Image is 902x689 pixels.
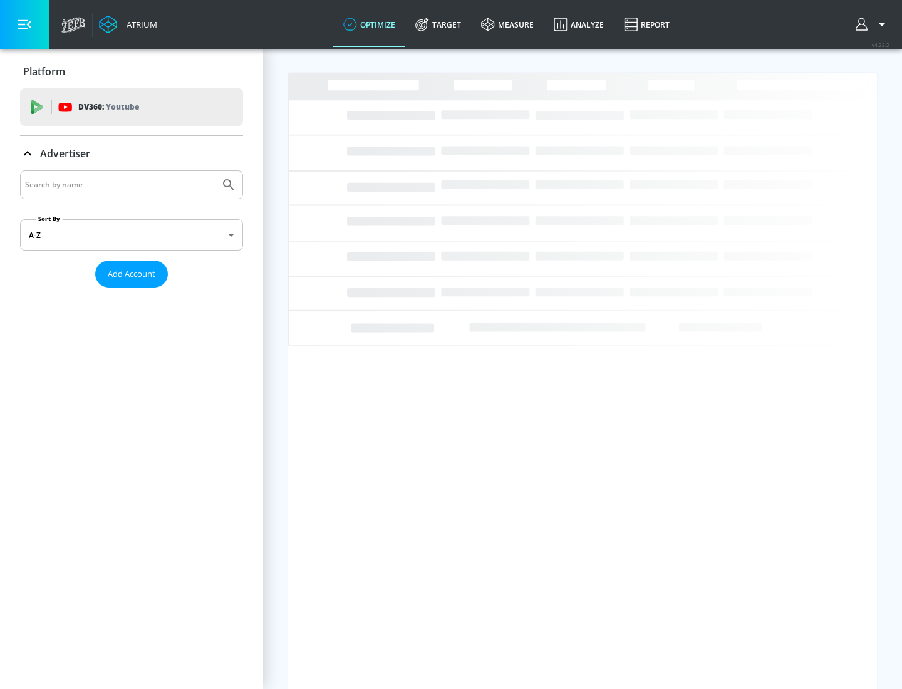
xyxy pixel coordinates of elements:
p: Youtube [106,100,139,113]
span: v 4.22.2 [872,41,889,48]
p: Advertiser [40,147,90,160]
nav: list of Advertiser [20,288,243,298]
a: measure [471,2,544,47]
div: Atrium [122,19,157,30]
a: Atrium [99,15,157,34]
a: optimize [333,2,405,47]
span: Add Account [108,267,155,281]
label: Sort By [36,215,63,223]
button: Add Account [95,261,168,288]
div: Advertiser [20,136,243,171]
div: Platform [20,54,243,89]
input: Search by name [25,177,215,193]
a: Report [614,2,680,47]
a: Target [405,2,471,47]
div: A-Z [20,219,243,251]
p: DV360: [78,100,139,114]
a: Analyze [544,2,614,47]
div: DV360: Youtube [20,88,243,126]
div: Advertiser [20,170,243,298]
p: Platform [23,65,65,78]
